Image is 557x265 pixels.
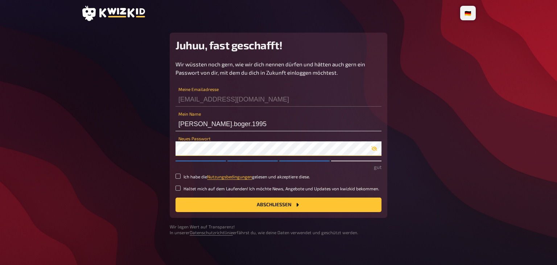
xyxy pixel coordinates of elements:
[183,186,379,192] small: Haltet mich auf dem Laufenden! Ich möchte News, Angebote und Updates von kwizkid bekommen.
[176,163,381,171] p: gut
[176,198,381,212] button: Abschließen
[176,117,381,131] input: Mein Name
[170,224,387,236] small: Wir legen Wert auf Transparenz! In unserer erfährst du, wie deine Daten verwendet und geschützt w...
[176,38,381,51] h2: Juhuu, fast geschafft!
[207,174,252,179] a: Nutzungsbedingungen
[176,60,381,76] p: Wir wüssten noch gern, wie wir dich nennen dürfen und hätten auch gern ein Passwort von dir, mit ...
[462,7,474,19] li: 🇩🇪
[190,230,233,235] a: Datenschutzrichtlinie
[183,174,310,180] small: Ich habe die gelesen und akzeptiere diese.
[176,92,381,107] input: Meine Emailadresse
